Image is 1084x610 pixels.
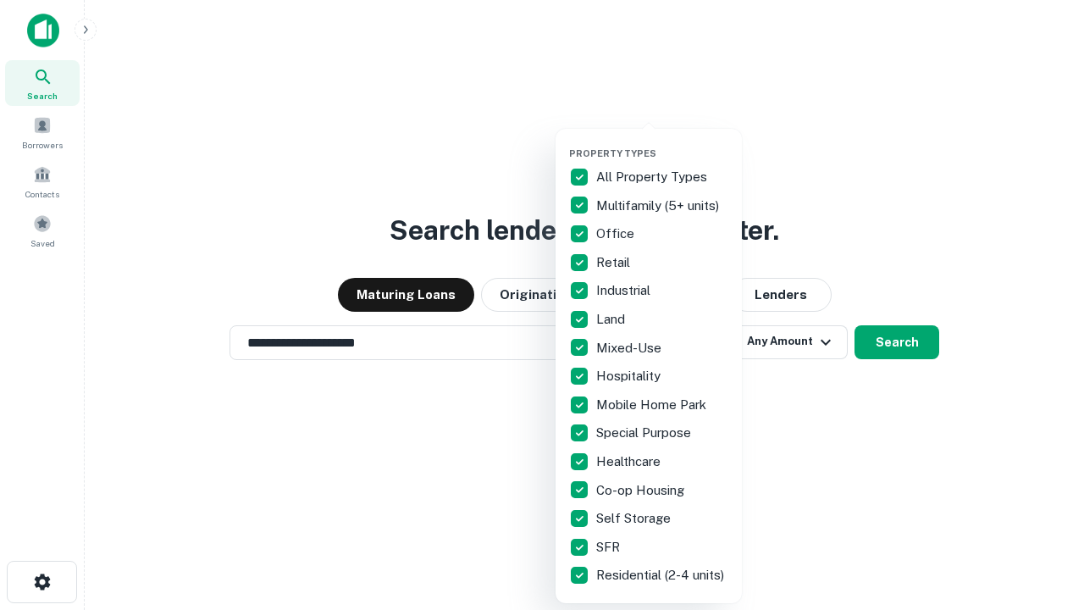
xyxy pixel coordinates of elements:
p: Co-op Housing [596,480,688,501]
p: Special Purpose [596,423,694,443]
p: Residential (2-4 units) [596,565,727,585]
p: Hospitality [596,366,664,386]
p: Industrial [596,280,654,301]
p: Multifamily (5+ units) [596,196,722,216]
p: Self Storage [596,508,674,529]
p: Retail [596,252,633,273]
p: Land [596,309,628,330]
p: Mobile Home Park [596,395,710,415]
p: Healthcare [596,452,664,472]
p: SFR [596,537,623,557]
p: All Property Types [596,167,711,187]
p: Office [596,224,638,244]
p: Mixed-Use [596,338,665,358]
iframe: Chat Widget [999,420,1084,502]
span: Property Types [569,148,656,158]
